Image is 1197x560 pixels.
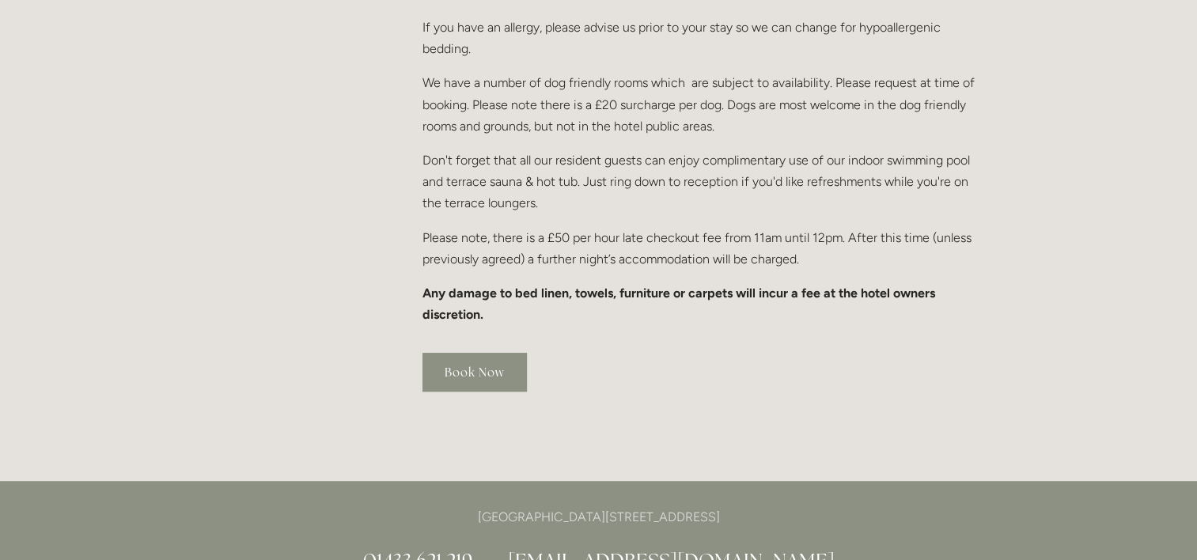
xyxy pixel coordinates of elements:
[422,72,977,137] p: We have a number of dog friendly rooms which are subject to availability. Please request at time ...
[422,17,977,59] p: If you have an allergy, please advise us prior to your stay so we can change for hypoallergenic b...
[422,227,977,270] p: Please note, there is a £50 per hour late checkout fee from 11am until 12pm. After this time (unl...
[422,353,527,392] a: Book Now
[422,149,977,214] p: Don't forget that all our resident guests can enjoy complimentary use of our indoor swimming pool...
[422,286,938,322] strong: Any damage to bed linen, towels, furniture or carpets will incur a fee at the hotel owners discre...
[221,506,977,528] p: [GEOGRAPHIC_DATA][STREET_ADDRESS]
